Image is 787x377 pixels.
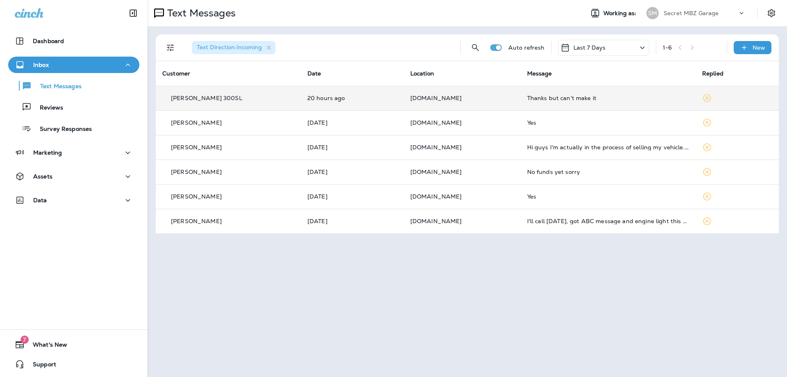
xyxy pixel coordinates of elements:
[32,126,92,133] p: Survey Responses
[527,70,552,77] span: Message
[646,7,659,19] div: SM
[664,10,719,16] p: Secret MBZ Garage
[307,95,397,101] p: Sep 7, 2025 01:16 PM
[8,33,139,49] button: Dashboard
[467,39,484,56] button: Search Messages
[162,70,190,77] span: Customer
[307,193,397,200] p: Sep 2, 2025 08:47 AM
[8,356,139,372] button: Support
[171,144,222,151] p: [PERSON_NAME]
[20,336,29,344] span: 7
[33,149,62,156] p: Marketing
[171,193,222,200] p: [PERSON_NAME]
[8,98,139,116] button: Reviews
[8,192,139,208] button: Data
[307,218,397,224] p: Sep 1, 2025 12:11 PM
[702,70,723,77] span: Replied
[307,70,321,77] span: Date
[410,217,462,225] span: [DOMAIN_NAME]
[527,95,689,101] div: Thanks but can't make it
[33,197,47,203] p: Data
[8,168,139,185] button: Assets
[307,119,397,126] p: Sep 7, 2025 08:20 AM
[753,44,765,51] p: New
[663,44,672,51] div: 1 - 6
[33,62,49,68] p: Inbox
[164,7,236,19] p: Text Messages
[573,44,606,51] p: Last 7 Days
[32,83,82,91] p: Text Messages
[32,104,63,112] p: Reviews
[307,169,397,175] p: Sep 2, 2025 11:04 AM
[764,6,779,21] button: Settings
[197,43,262,51] span: Text Direction : Incoming
[410,94,462,102] span: [DOMAIN_NAME]
[410,70,434,77] span: Location
[33,173,52,180] p: Assets
[8,144,139,161] button: Marketing
[410,144,462,151] span: [DOMAIN_NAME]
[25,341,67,351] span: What's New
[527,218,689,224] div: I'll call tomorrow, got ABC message and engine light this morning
[171,169,222,175] p: [PERSON_NAME]
[8,57,139,73] button: Inbox
[603,10,638,17] span: Working as:
[162,39,179,56] button: Filters
[192,41,275,54] div: Text Direction:Incoming
[527,119,689,126] div: Yes
[171,218,222,224] p: [PERSON_NAME]
[8,120,139,137] button: Survey Responses
[171,95,242,101] p: [PERSON_NAME] 300SL
[410,168,462,176] span: [DOMAIN_NAME]
[122,5,145,21] button: Collapse Sidebar
[25,361,56,371] span: Support
[527,169,689,175] div: No funds yet sorry
[508,44,545,51] p: Auto refresh
[8,336,139,353] button: 7What's New
[307,144,397,151] p: Sep 2, 2025 05:21 PM
[410,119,462,126] span: [DOMAIN_NAME]
[527,144,689,151] div: Hi guys I'm actually in the process of selling my vehicle. Do you guys have any potentially inter...
[8,77,139,94] button: Text Messages
[527,193,689,200] div: Yes
[171,119,222,126] p: [PERSON_NAME]
[33,38,64,44] p: Dashboard
[410,193,462,200] span: [DOMAIN_NAME]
